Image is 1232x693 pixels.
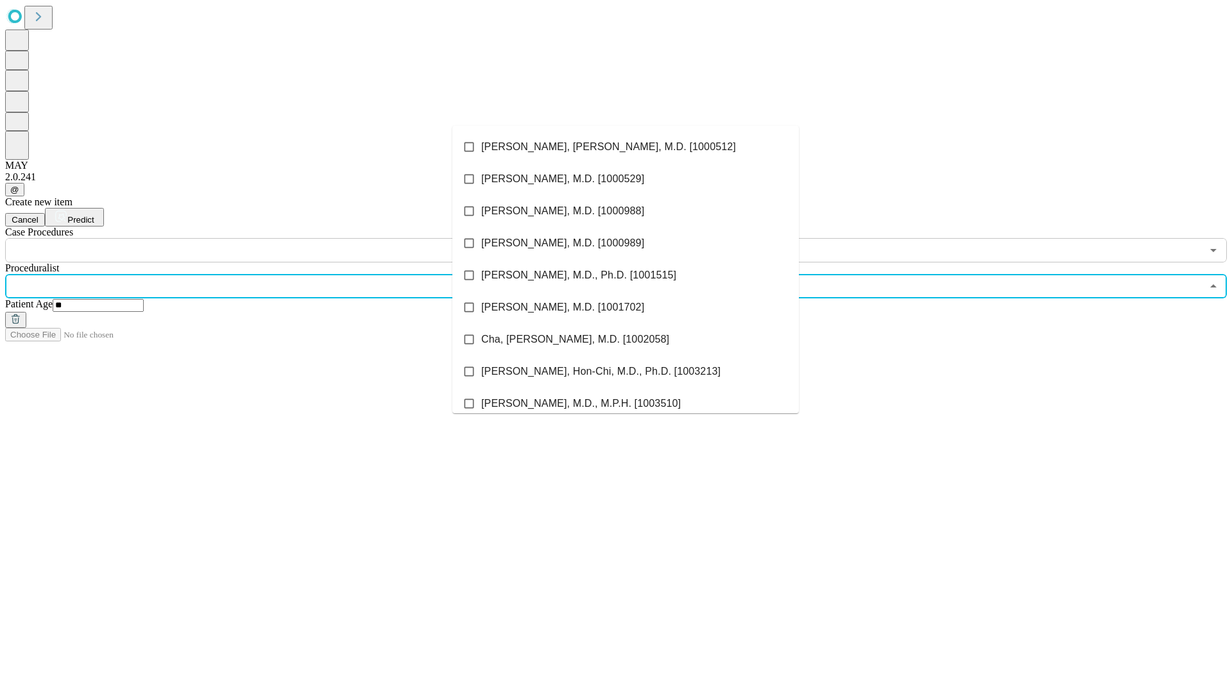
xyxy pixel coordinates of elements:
[481,171,644,187] span: [PERSON_NAME], M.D. [1000529]
[5,213,45,227] button: Cancel
[481,364,721,379] span: [PERSON_NAME], Hon-Chi, M.D., Ph.D. [1003213]
[67,215,94,225] span: Predict
[12,215,38,225] span: Cancel
[481,235,644,251] span: [PERSON_NAME], M.D. [1000989]
[5,298,53,309] span: Patient Age
[5,196,73,207] span: Create new item
[481,396,681,411] span: [PERSON_NAME], M.D., M.P.H. [1003510]
[481,332,669,347] span: Cha, [PERSON_NAME], M.D. [1002058]
[5,160,1227,171] div: MAY
[5,227,73,237] span: Scheduled Procedure
[481,139,736,155] span: [PERSON_NAME], [PERSON_NAME], M.D. [1000512]
[1204,241,1222,259] button: Open
[5,171,1227,183] div: 2.0.241
[10,185,19,194] span: @
[481,203,644,219] span: [PERSON_NAME], M.D. [1000988]
[1204,277,1222,295] button: Close
[5,183,24,196] button: @
[45,208,104,227] button: Predict
[481,268,676,283] span: [PERSON_NAME], M.D., Ph.D. [1001515]
[5,262,59,273] span: Proceduralist
[481,300,644,315] span: [PERSON_NAME], M.D. [1001702]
